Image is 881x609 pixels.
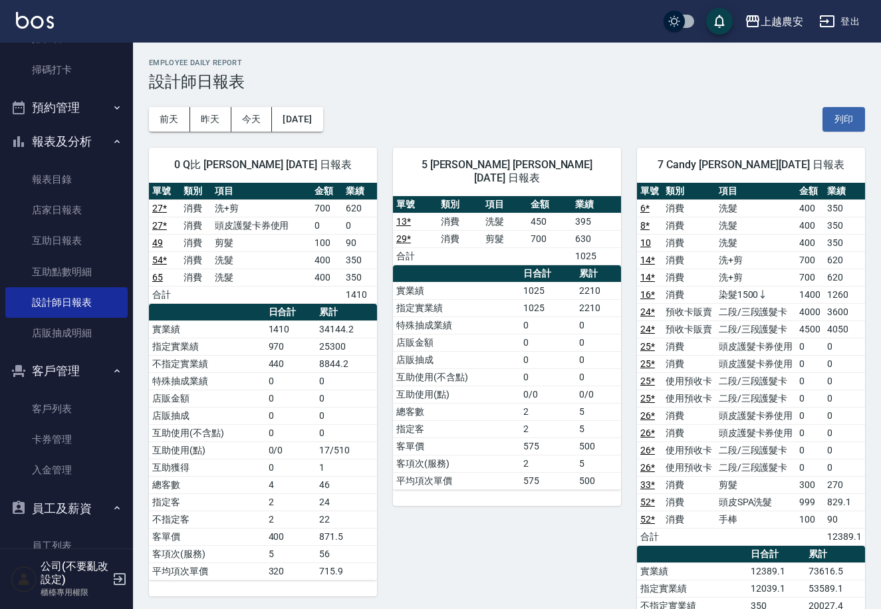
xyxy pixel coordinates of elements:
[715,320,797,338] td: 二段/三段護髮卡
[41,586,108,598] p: 櫃檯專用權限
[393,386,520,403] td: 互助使用(點)
[149,320,265,338] td: 實業績
[572,196,621,213] th: 業績
[342,183,377,200] th: 業績
[576,282,621,299] td: 2210
[824,511,865,528] td: 90
[393,351,520,368] td: 店販抽成
[316,355,377,372] td: 8844.2
[824,338,865,355] td: 0
[824,320,865,338] td: 4050
[662,217,715,234] td: 消費
[342,251,377,269] td: 350
[662,476,715,493] td: 消費
[824,286,865,303] td: 1260
[316,407,377,424] td: 0
[393,420,520,437] td: 指定客
[796,493,824,511] td: 999
[520,420,576,437] td: 2
[715,303,797,320] td: 二段/三段護髮卡
[796,338,824,355] td: 0
[265,562,316,580] td: 320
[393,455,520,472] td: 客項次(服務)
[796,234,824,251] td: 400
[637,183,662,200] th: 單號
[824,217,865,234] td: 350
[149,355,265,372] td: 不指定實業績
[438,196,482,213] th: 類別
[796,511,824,528] td: 100
[5,55,128,85] a: 掃碼打卡
[824,251,865,269] td: 620
[5,531,128,561] a: 員工列表
[824,528,865,545] td: 12389.1
[715,286,797,303] td: 染髮1500↓
[180,183,211,200] th: 類別
[180,199,211,217] td: 消費
[520,368,576,386] td: 0
[796,355,824,372] td: 0
[715,355,797,372] td: 頭皮護髮卡券使用
[316,372,377,390] td: 0
[662,320,715,338] td: 預收卡販賣
[824,424,865,441] td: 0
[265,407,316,424] td: 0
[16,12,54,29] img: Logo
[438,230,482,247] td: 消費
[576,351,621,368] td: 0
[11,566,37,592] img: Person
[662,286,715,303] td: 消費
[715,459,797,476] td: 二段/三段護髮卡
[662,303,715,320] td: 預收卡販賣
[438,213,482,230] td: 消費
[342,269,377,286] td: 350
[5,424,128,455] a: 卡券管理
[576,386,621,403] td: 0/0
[715,199,797,217] td: 洗髮
[265,355,316,372] td: 440
[824,199,865,217] td: 350
[393,368,520,386] td: 互助使用(不含點)
[149,476,265,493] td: 總客數
[316,304,377,321] th: 累計
[393,196,438,213] th: 單號
[180,269,211,286] td: 消費
[576,472,621,489] td: 500
[637,580,747,597] td: 指定實業績
[824,390,865,407] td: 0
[231,107,273,132] button: 今天
[149,107,190,132] button: 前天
[715,217,797,234] td: 洗髮
[796,217,824,234] td: 400
[527,213,572,230] td: 450
[520,386,576,403] td: 0/0
[316,320,377,338] td: 34144.2
[715,511,797,528] td: 手棒
[149,407,265,424] td: 店販抽成
[824,355,865,372] td: 0
[796,269,824,286] td: 700
[824,459,865,476] td: 0
[152,237,163,248] a: 49
[715,234,797,251] td: 洗髮
[5,90,128,125] button: 預約管理
[482,230,527,247] td: 剪髮
[211,234,312,251] td: 剪髮
[149,304,377,580] table: a dense table
[149,183,377,304] table: a dense table
[265,476,316,493] td: 4
[715,251,797,269] td: 洗+剪
[180,234,211,251] td: 消費
[149,459,265,476] td: 互助獲得
[311,251,342,269] td: 400
[824,476,865,493] td: 270
[637,183,865,546] table: a dense table
[662,372,715,390] td: 使用預收卡
[316,476,377,493] td: 46
[715,372,797,390] td: 二段/三段護髮卡
[824,234,865,251] td: 350
[824,303,865,320] td: 3600
[576,334,621,351] td: 0
[715,407,797,424] td: 頭皮護髮卡券使用
[662,355,715,372] td: 消費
